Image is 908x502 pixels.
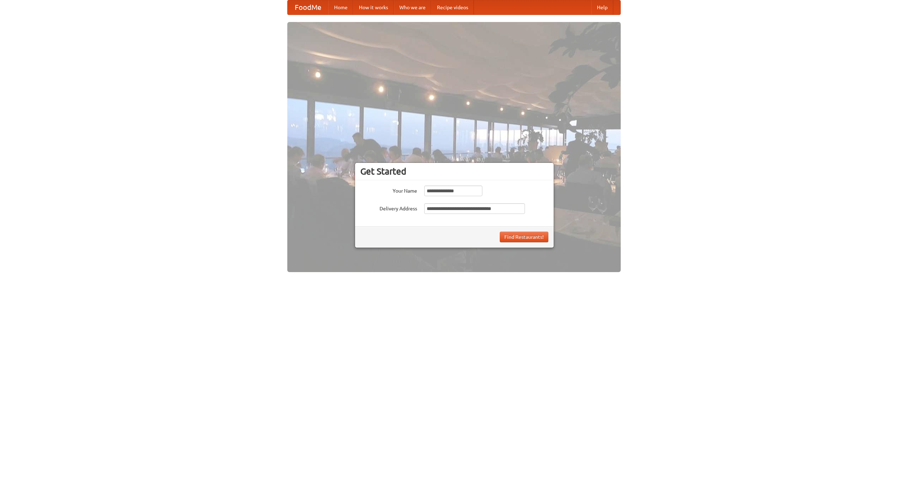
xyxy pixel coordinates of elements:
button: Find Restaurants! [500,232,548,242]
a: Help [591,0,613,15]
a: Recipe videos [431,0,474,15]
a: FoodMe [288,0,328,15]
label: Delivery Address [360,203,417,212]
a: Home [328,0,353,15]
a: Who we are [394,0,431,15]
label: Your Name [360,186,417,194]
h3: Get Started [360,166,548,177]
a: How it works [353,0,394,15]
